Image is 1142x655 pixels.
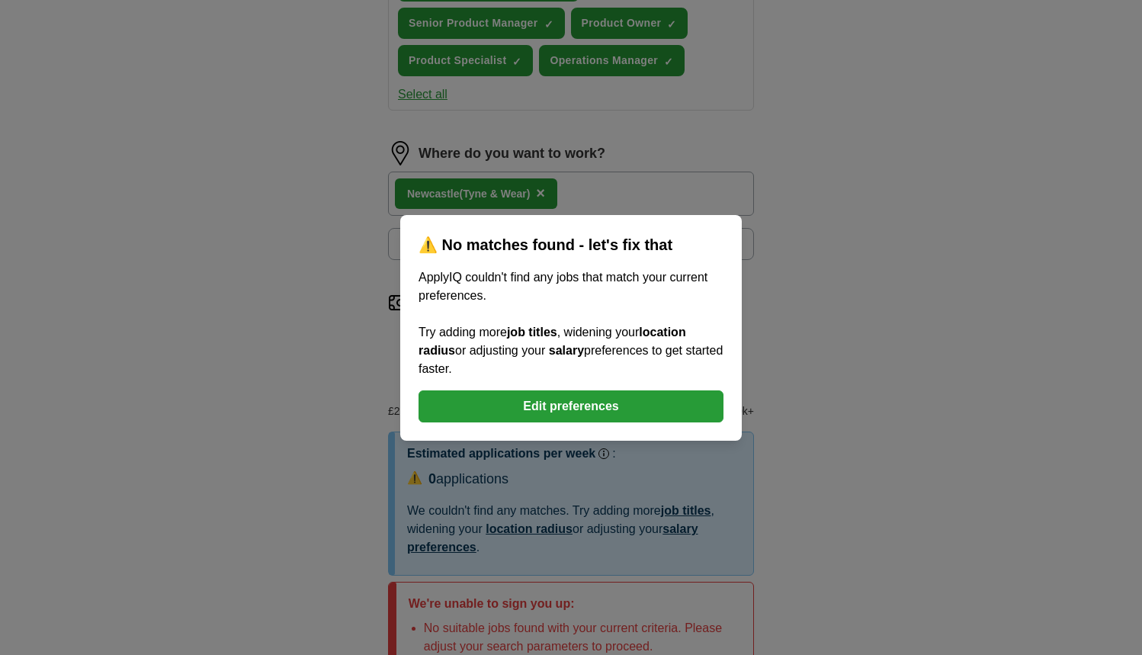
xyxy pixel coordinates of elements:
[419,236,672,253] span: ⚠️ No matches found - let's fix that
[419,390,723,422] button: Edit preferences
[419,271,723,375] span: ApplyIQ couldn't find any jobs that match your current preferences. Try adding more , widening yo...
[419,326,686,357] b: location radius
[549,344,584,357] b: salary
[507,326,557,339] b: job titles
